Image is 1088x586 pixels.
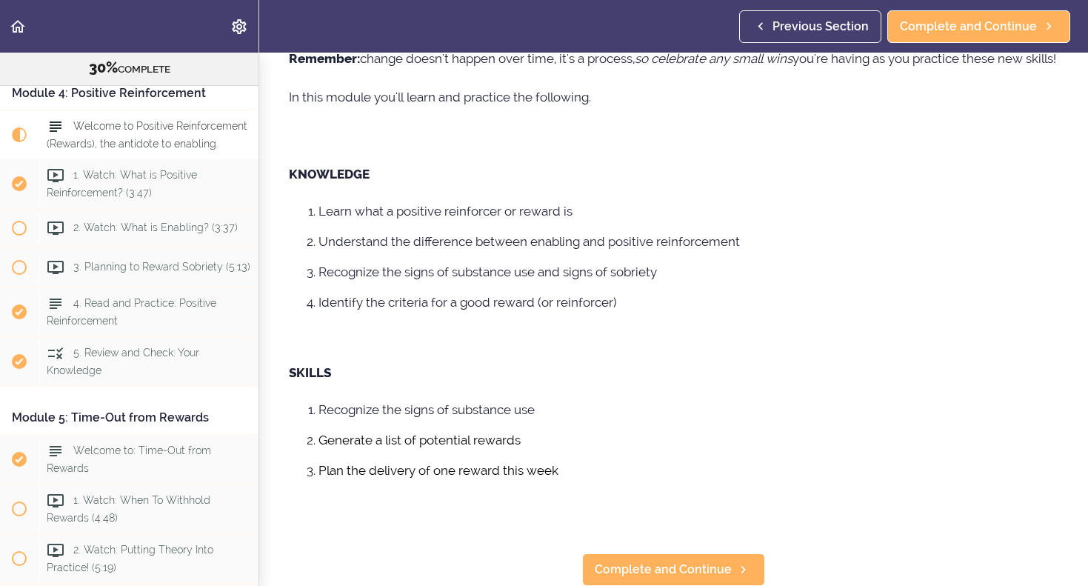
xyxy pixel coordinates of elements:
span: Identify the criteria for a good reward (or reinforcer) [318,295,617,310]
strong: KNOWLEDGE [289,167,370,182]
span: Understand the difference between enabling and positive reinforcement [318,234,740,249]
span: 1. Watch: When To Withhold Rewards (4:48) [47,494,210,523]
span: Welcome to Positive Reinforcement (Rewards), the antidote to enabling. [47,121,247,150]
svg: Settings Menu [230,18,248,36]
em: so celebrate any small wins [635,51,792,66]
span: Generate a list of potential rewards [318,433,521,447]
span: 1. Watch: What is Positive Reinforcement? (3:47) [47,170,197,199]
a: Complete and Continue [582,553,765,586]
strong: Remember: [289,51,360,66]
p: In this module you'll learn and practice the following. [289,86,1058,108]
strong: SKILLS [289,365,331,380]
span: Learn what a positive reinforcer or reward is [318,204,573,219]
span: 3. Planning to Reward Sobriety (5:13) [73,262,250,273]
p: change doesn't happen over time, it's a process, you're having as you practice these new skills! [289,47,1058,70]
span: Recognize the signs of substance use and signs of sobriety [318,264,657,279]
div: COMPLETE [19,59,240,78]
a: Previous Section [739,10,881,43]
span: 5. Review and Check: Your Knowledge [47,347,199,376]
svg: Back to course curriculum [9,18,27,36]
span: Welcome to: Time-Out from Rewards [47,445,211,474]
span: Plan the delivery of one reward this week [318,463,558,478]
span: 2. Watch: Putting Theory Into Practice! (5:19) [47,544,213,573]
span: 2. Watch: What is Enabling? (3:37) [73,222,238,234]
span: Complete and Continue [900,18,1037,36]
span: 30% [89,59,118,76]
span: Complete and Continue [595,561,732,579]
span: Recognize the signs of substance use [318,402,535,417]
span: 4. Read and Practice: Positive Reinforcement [47,298,216,327]
a: Complete and Continue [887,10,1070,43]
span: Previous Section [772,18,869,36]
